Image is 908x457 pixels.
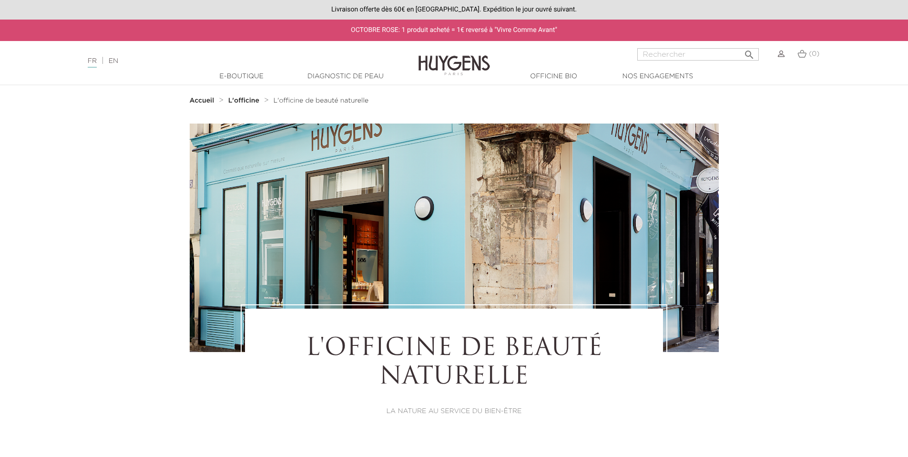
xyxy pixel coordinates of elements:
img: Huygens [418,40,490,77]
input: Rechercher [637,48,759,61]
div: | [83,55,371,67]
span: (0) [809,51,819,57]
i:  [744,46,755,58]
a: Officine Bio [506,72,602,82]
a: EN [109,58,118,64]
strong: Accueil [190,97,214,104]
a: L'officine [228,97,262,104]
h1: L'OFFICINE DE BEAUTÉ NATURELLE [271,335,637,392]
a: Nos engagements [610,72,705,82]
p: LA NATURE AU SERVICE DU BIEN-ÊTRE [271,406,637,416]
strong: L'officine [228,97,259,104]
a: FR [88,58,97,68]
a: Accueil [190,97,216,104]
button:  [741,45,758,58]
a: Diagnostic de peau [298,72,393,82]
a: E-Boutique [194,72,289,82]
a: L'officine de beauté naturelle [274,97,369,104]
